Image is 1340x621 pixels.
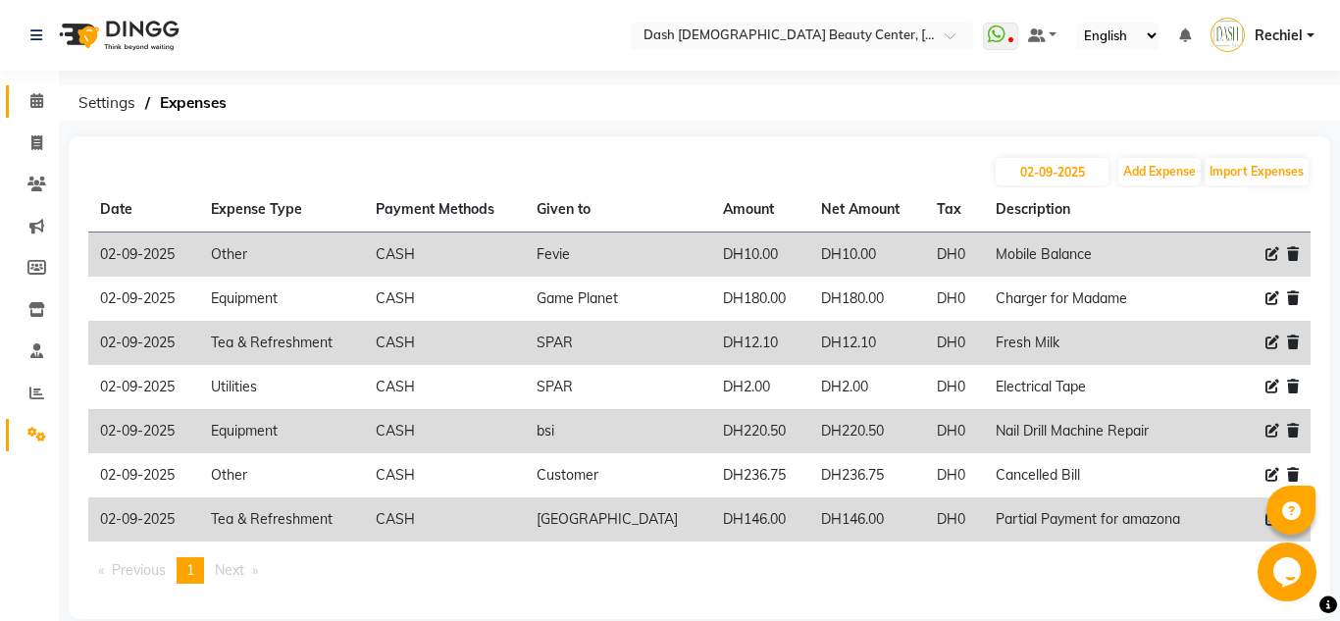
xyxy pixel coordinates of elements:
[711,453,809,497] td: DH236.75
[525,187,711,233] th: Given to
[88,453,199,497] td: 02-09-2025
[525,453,711,497] td: Customer
[809,233,925,278] td: DH10.00
[50,8,184,63] img: logo
[996,158,1108,185] input: PLACEHOLDER.DATE
[199,233,364,278] td: Other
[88,497,199,542] td: 02-09-2025
[925,497,984,542] td: DH0
[199,497,364,542] td: Tea & Refreshment
[711,233,809,278] td: DH10.00
[364,321,525,365] td: CASH
[711,365,809,409] td: DH2.00
[925,321,984,365] td: DH0
[364,453,525,497] td: CASH
[364,187,525,233] th: Payment Methods
[984,277,1219,321] td: Charger for Madame
[984,453,1219,497] td: Cancelled Bill
[809,453,925,497] td: DH236.75
[925,277,984,321] td: DH0
[809,365,925,409] td: DH2.00
[364,497,525,542] td: CASH
[1118,158,1201,185] button: Add Expense
[364,277,525,321] td: CASH
[525,409,711,453] td: bsi
[88,187,199,233] th: Date
[809,497,925,542] td: DH146.00
[1258,543,1320,601] iframe: chat widget
[199,321,364,365] td: Tea & Refreshment
[984,409,1219,453] td: Nail Drill Machine Repair
[525,277,711,321] td: Game Planet
[984,233,1219,278] td: Mobile Balance
[925,453,984,497] td: DH0
[809,277,925,321] td: DH180.00
[364,233,525,278] td: CASH
[711,409,809,453] td: DH220.50
[88,365,199,409] td: 02-09-2025
[525,321,711,365] td: SPAR
[809,187,925,233] th: Net Amount
[525,497,711,542] td: [GEOGRAPHIC_DATA]
[809,409,925,453] td: DH220.50
[1211,18,1245,52] img: Rechiel
[925,365,984,409] td: DH0
[364,409,525,453] td: CASH
[69,85,145,121] span: Settings
[199,453,364,497] td: Other
[711,277,809,321] td: DH180.00
[984,497,1219,542] td: Partial Payment for amazona
[711,187,809,233] th: Amount
[88,557,1311,584] nav: Pagination
[364,365,525,409] td: CASH
[1255,26,1303,46] span: Rechiel
[215,561,244,579] span: Next
[112,561,166,579] span: Previous
[984,365,1219,409] td: Electrical Tape
[711,497,809,542] td: DH146.00
[925,187,984,233] th: Tax
[809,321,925,365] td: DH12.10
[199,277,364,321] td: Equipment
[711,321,809,365] td: DH12.10
[984,321,1219,365] td: Fresh Milk
[150,85,236,121] span: Expenses
[88,233,199,278] td: 02-09-2025
[925,233,984,278] td: DH0
[186,561,194,579] span: 1
[1205,158,1309,185] button: Import Expenses
[199,365,364,409] td: Utilities
[984,187,1219,233] th: Description
[925,409,984,453] td: DH0
[199,409,364,453] td: Equipment
[525,365,711,409] td: SPAR
[88,409,199,453] td: 02-09-2025
[88,277,199,321] td: 02-09-2025
[199,187,364,233] th: Expense Type
[88,321,199,365] td: 02-09-2025
[525,233,711,278] td: Fevie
